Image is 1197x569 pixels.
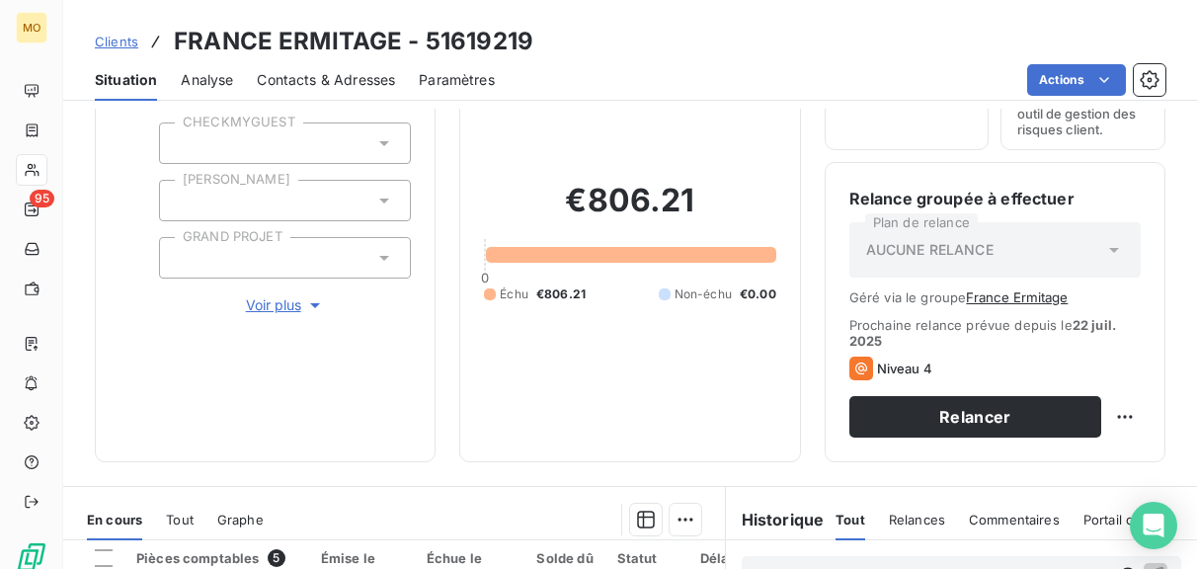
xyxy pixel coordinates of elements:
h6: Historique [726,508,825,531]
div: Échue le [427,550,514,566]
span: Analyse [181,70,233,90]
div: Solde dû [536,550,593,566]
a: Clients [95,32,138,51]
span: Clients [95,34,138,49]
span: Tout [166,512,194,528]
span: En cours [87,512,142,528]
span: Graphe [217,512,264,528]
span: Niveau 4 [877,361,932,376]
span: Commentaires [969,512,1060,528]
div: Open Intercom Messenger [1130,502,1177,549]
span: 95 [30,190,54,207]
span: Non-échu [675,285,732,303]
span: Géré via le groupe [849,289,1141,305]
span: 0 [481,270,489,285]
input: Ajouter une valeur [176,192,192,209]
span: €0.00 [740,285,776,303]
span: 22 juil. 2025 [849,317,1116,349]
input: Ajouter une valeur [176,134,192,152]
span: Échu [500,285,528,303]
div: Pièces comptables [136,549,297,567]
span: Tout [836,512,865,528]
h2: €806.21 [484,181,775,240]
h3: FRANCE ERMITAGE - 51619219 [174,24,533,59]
div: Statut [617,550,677,566]
button: Voir plus [159,294,411,316]
span: 5 [268,549,285,567]
span: Prochaine relance prévue depuis le [849,317,1141,349]
span: Voir plus [246,295,325,315]
span: Situation [95,70,157,90]
div: MO [16,12,47,43]
button: Actions [1027,64,1126,96]
button: Relancer [849,396,1101,438]
span: €806.21 [536,285,586,303]
span: Relances [889,512,945,528]
div: Délai [700,550,754,566]
span: AUCUNE RELANCE [866,240,994,260]
span: Paramètres [419,70,495,90]
a: 95 [16,194,46,225]
button: France Ermitage [966,289,1068,305]
div: Émise le [321,550,403,566]
span: Contacts & Adresses [257,70,395,90]
span: Portail client [1083,512,1159,528]
h6: Relance groupée à effectuer [849,187,1141,210]
input: Ajouter une valeur [176,249,192,267]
